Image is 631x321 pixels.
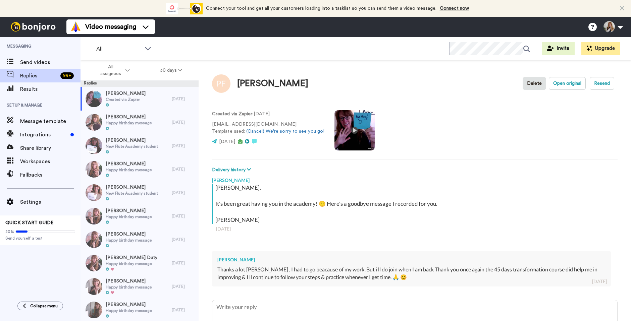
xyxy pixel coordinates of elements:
[172,120,195,125] div: [DATE]
[590,77,614,90] button: Resend
[81,275,199,298] a: [PERSON_NAME]Happy birthday message[DATE]
[106,231,152,238] span: [PERSON_NAME]
[86,161,102,178] img: de1053f7-3061-490c-99df-f2ed90dd3faf-thumb.jpg
[81,80,199,87] div: Replies
[20,85,81,93] span: Results
[106,301,152,308] span: [PERSON_NAME]
[20,171,81,179] span: Fallbacks
[81,181,199,204] a: [PERSON_NAME]New Flute Academy student[DATE]
[172,167,195,172] div: [DATE]
[86,231,102,248] img: be06b5c5-5221-45f2-8de6-c4639ee2ac96-thumb.jpg
[20,157,81,166] span: Workspaces
[172,237,195,242] div: [DATE]
[86,90,102,107] img: 2cd0db7e-88d6-4e6c-9916-0940057085bd-thumb.jpg
[86,278,102,295] img: dd04f1eb-31c4-4c44-aaeb-d627b3ca49cf-thumb.jpg
[206,6,436,11] span: Connect your tool and get all your customers loading into a tasklist so you can send them a video...
[5,236,75,241] span: Send yourself a test
[217,256,606,263] div: [PERSON_NAME]
[86,137,102,154] img: 50496f4e-6d41-4f2e-8e9c-aba69db2599f-thumb.jpg
[106,90,146,97] span: [PERSON_NAME]
[106,284,152,290] span: Happy birthday message
[86,114,102,131] img: 91b929bd-15d3-4509-8ea4-ba4524940ab9-thumb.jpg
[81,204,199,228] a: [PERSON_NAME]Happy birthday message[DATE]
[106,137,158,144] span: [PERSON_NAME]
[70,21,81,32] img: vm-color.svg
[172,307,195,313] div: [DATE]
[85,22,136,31] span: Video messaging
[86,255,102,271] img: f61917d3-81c0-4db7-b211-eef016ce1301-thumb.jpg
[106,167,152,173] span: Happy birthday message
[96,45,141,53] span: All
[20,58,81,66] span: Send videos
[212,111,324,118] p: : [DATE]
[86,208,102,224] img: 77a03178-5dec-4924-bf41-ef8e69cf29d2-thumb.jpg
[20,131,68,139] span: Integrations
[172,284,195,289] div: [DATE]
[549,77,586,90] button: Open original
[542,42,575,55] button: Invite
[60,72,74,79] div: 99 +
[106,308,152,313] span: Happy birthday message
[81,87,199,111] a: [PERSON_NAME]Created via Zapier[DATE]
[81,134,199,157] a: [PERSON_NAME]New Flute Academy student[DATE]
[172,260,195,266] div: [DATE]
[20,72,58,80] span: Replies
[217,266,606,281] div: Thanks a lot [PERSON_NAME] , I had to go beacause of my work .But i ll do join when I am back Tha...
[81,228,199,251] a: [PERSON_NAME]Happy birthday message[DATE]
[81,251,199,275] a: [PERSON_NAME] DutyHappy birthday message[DATE]
[86,184,102,201] img: defc174b-6698-4a70-85fb-28b6b2c50cf6-thumb.jpg
[440,6,469,11] a: Connect now
[106,238,152,243] span: Happy birthday message
[20,144,81,152] span: Share library
[106,191,158,196] span: New Flute Academy student
[212,112,252,116] strong: Created via Zapier
[212,74,230,93] img: Image of Perry Fernandes
[172,190,195,195] div: [DATE]
[216,226,614,232] div: [DATE]
[212,166,253,174] button: Delivery history
[106,97,146,102] span: Created via Zapier
[172,143,195,148] div: [DATE]
[81,111,199,134] a: [PERSON_NAME]Happy birthday message[DATE]
[166,3,203,14] div: animation
[246,129,324,134] a: (Cancel) We're sorry to see you go!
[106,207,152,214] span: [PERSON_NAME]
[523,77,546,90] button: Delete
[8,22,58,31] img: bj-logo-header-white.svg
[172,213,195,219] div: [DATE]
[106,114,152,120] span: [PERSON_NAME]
[81,157,199,181] a: [PERSON_NAME]Happy birthday message[DATE]
[106,261,157,266] span: Happy birthday message
[145,64,198,76] button: 30 days
[172,96,195,102] div: [DATE]
[212,121,324,135] p: [EMAIL_ADDRESS][DOMAIN_NAME] Template used:
[5,229,14,234] span: 20%
[5,220,54,225] span: QUICK START GUIDE
[581,42,620,55] button: Upgrade
[106,160,152,167] span: [PERSON_NAME]
[212,174,618,184] div: [PERSON_NAME]
[30,303,58,309] span: Collapse menu
[82,61,145,80] button: All assignees
[17,302,63,310] button: Collapse menu
[97,64,124,77] span: All assignees
[106,184,158,191] span: [PERSON_NAME]
[106,214,152,219] span: Happy birthday message
[20,117,81,125] span: Message template
[106,144,158,149] span: New Flute Academy student
[592,278,607,285] div: [DATE]
[237,79,308,88] div: [PERSON_NAME]
[106,278,152,284] span: [PERSON_NAME]
[20,198,81,206] span: Settings
[106,254,157,261] span: [PERSON_NAME] Duty
[86,302,102,318] img: d0a94d39-7c2e-49c6-b85e-113a4394de30-thumb.jpg
[219,139,235,144] span: [DATE]
[215,184,616,224] div: [PERSON_NAME], It's been great having you in the academy! 🙂 Here's a goodbye message I recorded f...
[106,120,152,126] span: Happy birthday message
